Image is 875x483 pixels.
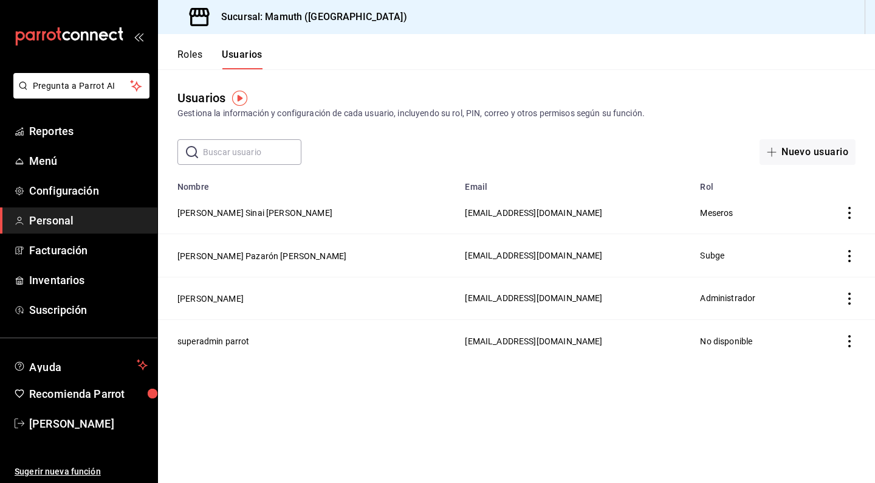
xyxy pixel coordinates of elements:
[29,212,148,229] span: Personal
[465,336,602,346] span: [EMAIL_ADDRESS][DOMAIN_NAME]
[211,10,407,24] h3: Sucursal: Mamuth ([GEOGRAPHIC_DATA])
[177,250,346,262] button: [PERSON_NAME] Pazarón [PERSON_NAME]
[13,73,149,99] button: Pregunta a Parrot AI
[465,208,602,218] span: [EMAIL_ADDRESS][DOMAIN_NAME]
[29,242,148,259] span: Facturación
[134,32,143,41] button: open_drawer_menu
[222,49,262,69] button: Usuarios
[29,386,148,402] span: Recomienda Parrot
[29,272,148,288] span: Inventarios
[29,415,148,432] span: [PERSON_NAME]
[700,293,755,303] span: Administrador
[158,175,875,362] table: employeesTable
[693,319,806,362] td: No disponible
[29,302,148,318] span: Suscripción
[29,358,132,372] span: Ayuda
[693,175,806,192] th: Rol
[29,182,148,199] span: Configuración
[203,140,301,164] input: Buscar usuario
[760,139,856,165] button: Nuevo usuario
[232,91,247,106] img: Tooltip marker
[177,207,332,219] button: [PERSON_NAME] Sinai [PERSON_NAME]
[29,123,148,139] span: Reportes
[177,49,202,69] button: Roles
[458,175,693,192] th: Email
[177,89,225,107] div: Usuarios
[177,293,244,305] button: [PERSON_NAME]
[9,88,149,101] a: Pregunta a Parrot AI
[843,250,856,262] button: actions
[465,251,602,260] span: [EMAIL_ADDRESS][DOMAIN_NAME]
[700,208,733,218] span: Meseros
[158,175,458,192] th: Nombre
[29,153,148,169] span: Menú
[465,293,602,303] span: [EMAIL_ADDRESS][DOMAIN_NAME]
[843,207,856,219] button: actions
[700,251,724,260] span: Subge
[33,80,131,92] span: Pregunta a Parrot AI
[843,335,856,347] button: actions
[843,293,856,305] button: actions
[177,335,250,347] button: superadmin parrot
[15,465,148,478] span: Sugerir nueva función
[177,107,856,120] div: Gestiona la información y configuración de cada usuario, incluyendo su rol, PIN, correo y otros p...
[177,49,262,69] div: navigation tabs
